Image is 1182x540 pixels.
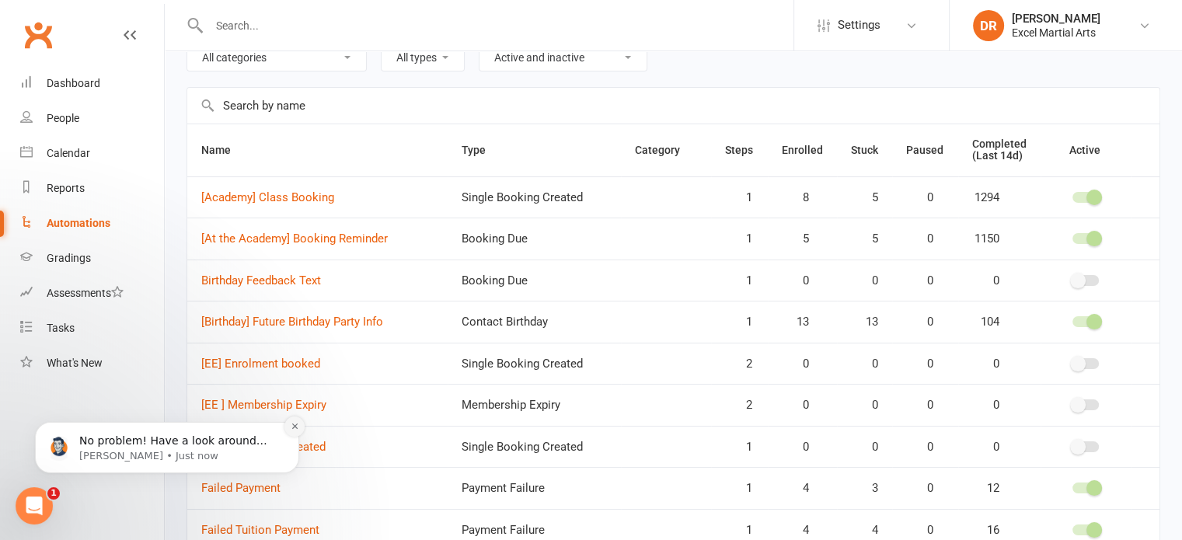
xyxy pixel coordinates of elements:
div: Calendar [47,147,90,159]
iframe: Intercom live chat [16,487,53,524]
span: Category [635,144,697,156]
span: 3 [851,482,878,495]
a: Automations [20,206,164,241]
div: People [47,112,79,124]
div: Close [273,6,301,34]
td: Single Booking Created [448,343,621,385]
span: 1 [725,482,752,495]
span: 13 [782,315,809,329]
input: Search... [204,15,793,37]
button: Send a message… [267,415,291,440]
span: Active [1069,144,1100,156]
td: Contact Birthday [448,301,621,343]
span: 0 [906,399,933,412]
div: Toby says… [12,89,298,151]
td: Payment Failure [448,467,621,509]
a: Dashboard [20,66,164,101]
div: No problem! Have a look around and let us know if you have any questions. 😄[PERSON_NAME] • AI Age... [12,218,255,283]
span: 4 [851,524,878,537]
div: Dan says… [12,172,298,218]
div: Welcome! 👋 What can I help you with [DATE]? [25,99,242,129]
td: Membership Expiry [448,384,621,426]
span: 0 [972,274,999,287]
span: 1 [725,191,752,204]
th: Paused [892,124,957,176]
div: message notification from Toby, Just now. No problem! Have a look around and let us know if you h... [23,98,288,149]
span: 0 [906,274,933,287]
button: Upload attachment [24,421,37,434]
span: 5 [851,191,878,204]
a: [Academy] Class Booking [201,190,334,204]
button: Home [243,6,273,36]
td: Booking Due [448,260,621,301]
a: People [20,101,164,136]
span: 16 [972,524,999,537]
div: Just browsing [200,172,298,206]
button: Active [1055,141,1117,159]
img: Profile image for Toby [35,112,60,137]
span: 8 [782,191,809,204]
span: 5 [782,232,809,246]
span: 0 [906,357,933,371]
th: Type [448,124,621,176]
span: 4 [782,524,809,537]
div: Tasks [47,322,75,334]
div: Assessments [47,287,124,299]
iframe: Intercom notifications message [12,324,323,498]
th: Steps [711,124,767,176]
span: 0 [851,357,878,371]
a: Clubworx [19,16,58,54]
span: 0 [851,274,878,287]
button: Start recording [99,421,111,434]
span: 0 [782,399,809,412]
img: Profile image for Toby [44,9,69,33]
button: Name [201,141,248,159]
a: [At the Academy] Booking Reminder [201,232,388,246]
a: Tasks [20,311,164,346]
div: No problem! Have a look around and let us know if you have any questions. 😄 [25,228,242,273]
div: [DATE] [12,151,298,172]
th: Enrolled [768,124,837,176]
span: 0 [972,357,999,371]
a: Reports [20,171,164,206]
span: 2 [725,357,752,371]
div: Toby says… [12,218,298,317]
a: Birthday Feedback Text [201,273,321,287]
a: Calendar [20,136,164,171]
div: DR [973,10,1004,41]
div: [PERSON_NAME] • AI Agent • Just now [25,286,204,295]
div: Automations [47,217,110,229]
div: Excel Martial Arts [1012,26,1100,40]
a: Failed Tuition Payment [201,523,319,537]
div: Welcome! 👋 What can I help you with [DATE]? [12,89,255,138]
span: 0 [972,441,999,454]
span: 1 [725,315,752,329]
div: [PERSON_NAME] [1012,12,1100,26]
textarea: Message… [13,388,298,415]
input: Search by name [187,88,1159,124]
span: 2 [725,399,752,412]
span: 0 [906,232,933,246]
span: 1 [725,524,752,537]
span: 0 [906,441,933,454]
button: go back [10,6,40,36]
td: Single Booking Created [448,426,621,468]
td: Single Booking Created [448,176,621,218]
a: [Birthday] Future Birthday Party Info [201,315,383,329]
span: 1294 [972,191,999,204]
span: 0 [972,399,999,412]
span: Completed (Last 14d) [972,138,1027,162]
span: 0 [906,315,933,329]
span: 1150 [972,232,999,246]
button: Category [635,141,697,159]
span: 0 [782,274,809,287]
span: Settings [838,8,880,43]
a: Assessments [20,276,164,311]
p: The team can also help [75,19,194,35]
span: 0 [906,191,933,204]
span: Name [201,144,248,156]
a: Gradings [20,241,164,276]
td: Booking Due [448,218,621,260]
span: No problem! Have a look around and let us know if you have any questions. 😄 [68,110,256,154]
p: Message from Toby, sent Just now [68,125,268,139]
